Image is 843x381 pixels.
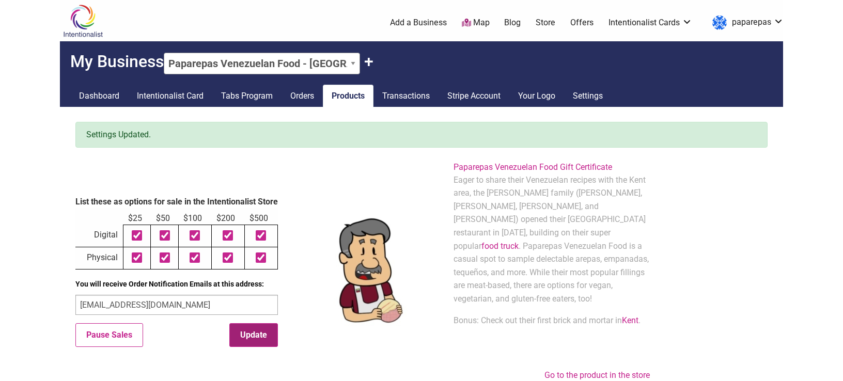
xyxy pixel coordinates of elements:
a: Add a Business [390,17,447,28]
button: Update [229,323,278,347]
b: List these as options for sale in the Intentionalist Store [75,197,278,207]
p: Eager to share their Venezuelan recipes with the Kent area, the [PERSON_NAME] family ([PERSON_NAM... [454,173,650,306]
a: Tabs Program [212,85,282,107]
a: Store [536,17,555,28]
a: Stripe Account [439,85,509,107]
img: Intentionalist [58,4,107,38]
th: $100 [178,208,211,225]
a: Intentionalist Card [128,85,212,107]
td: Digital [75,225,123,247]
h2: My Business [60,41,783,74]
a: Settings [564,85,612,107]
a: Transactions [373,85,439,107]
a: Kent [622,315,638,325]
a: paparepas [707,13,784,32]
button: Pause Sales [75,323,143,347]
a: Blog [504,17,521,28]
b: You will receive Order Notification Emails at this address: [75,280,264,288]
a: food truck [481,241,519,251]
a: Map [462,17,490,29]
a: Intentionalist Cards [608,17,692,28]
p: Bonus: Check out their first brick and mortar in . [454,314,650,327]
td: Physical [75,247,123,269]
a: Your Logo [509,85,564,107]
a: Paparepas Venezuelan Food Gift Certificate [454,162,612,172]
a: Products [323,85,373,107]
button: Claim Another [364,52,373,71]
div: Settings Updated. [75,122,768,148]
a: Offers [570,17,594,28]
th: $25 [123,208,151,225]
img: Paparepas Venezuelan Food - Capitol Hill [288,194,443,348]
th: $50 [151,208,179,225]
th: $200 [211,208,244,225]
a: Dashboard [70,85,128,107]
a: Orders [282,85,323,107]
th: $500 [244,208,277,225]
